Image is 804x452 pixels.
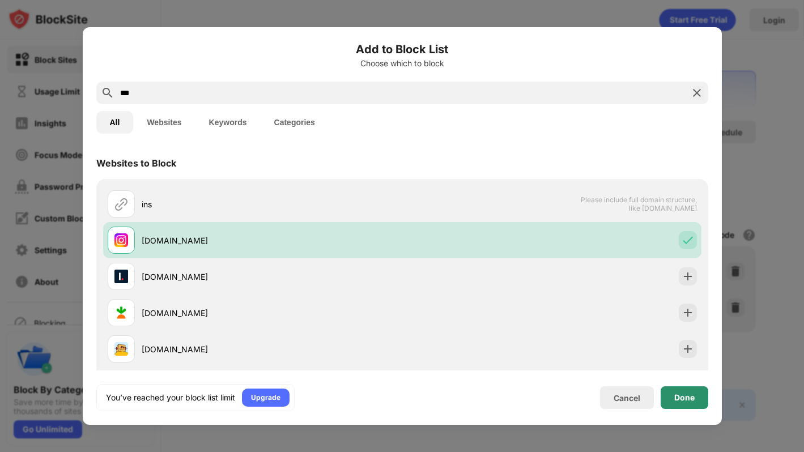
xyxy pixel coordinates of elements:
div: [DOMAIN_NAME] [142,234,402,246]
div: You’ve reached your block list limit [106,392,235,403]
img: search-close [690,86,704,100]
h6: Add to Block List [96,41,708,58]
button: Categories [261,111,329,134]
img: search.svg [101,86,114,100]
div: Upgrade [251,392,280,403]
div: [DOMAIN_NAME] [142,343,402,355]
img: favicons [114,270,128,283]
img: favicons [114,306,128,319]
span: Please include full domain structure, like [DOMAIN_NAME] [580,195,697,212]
img: favicons [114,342,128,356]
div: Done [674,393,695,402]
div: Choose which to block [96,59,708,68]
div: [DOMAIN_NAME] [142,307,402,319]
button: Websites [133,111,195,134]
div: Cancel [614,393,640,403]
div: ins [142,198,402,210]
div: [DOMAIN_NAME] [142,271,402,283]
img: favicons [114,233,128,247]
button: All [96,111,134,134]
button: Keywords [195,111,261,134]
div: Websites to Block [96,157,176,169]
img: url.svg [114,197,128,211]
